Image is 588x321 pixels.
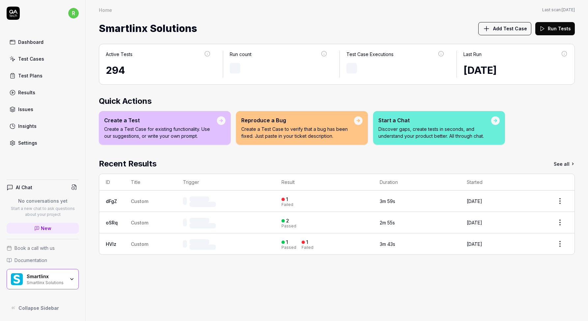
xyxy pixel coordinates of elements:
[230,51,251,58] div: Run count
[131,198,148,204] span: Custom
[18,106,33,113] div: Issues
[380,241,395,247] time: 3m 43s
[104,116,217,124] div: Create a Test
[493,25,527,32] span: Add Test Case
[378,116,491,124] div: Start a Chat
[7,269,79,289] button: Smartlinx LogoSmartlinxSmartlinx Solutions
[542,7,575,13] button: Last scan:[DATE]
[11,273,23,285] img: Smartlinx Logo
[41,225,51,232] span: New
[7,86,79,99] a: Results
[68,7,79,20] button: r
[18,305,59,311] span: Collapse Sidebar
[281,203,293,207] div: Failed
[7,136,79,149] a: Settings
[18,89,35,96] div: Results
[460,174,545,190] th: Started
[18,139,37,146] div: Settings
[467,241,482,247] time: [DATE]
[463,64,497,76] time: [DATE]
[478,22,531,35] button: Add Test Case
[27,274,65,279] div: Smartlinx
[346,51,394,58] div: Test Case Executions
[241,116,354,124] div: Reproduce a Bug
[554,158,575,170] a: See all
[124,174,176,190] th: Title
[7,120,79,132] a: Insights
[18,72,43,79] div: Test Plans
[131,220,148,225] span: Custom
[104,126,217,139] p: Create a Test Case for existing functionality. Use our suggestions, or write your own prompt.
[7,69,79,82] a: Test Plans
[542,7,575,13] span: Last scan:
[463,51,482,58] div: Last Run
[16,184,32,191] h4: AI Chat
[131,241,148,247] span: Custom
[241,126,354,139] p: Create a Test Case to verify that a bug has been fixed. Just paste in your ticket description.
[7,197,79,204] p: No conversations yet
[373,174,460,190] th: Duration
[7,245,79,251] a: Book a call with us
[106,63,211,78] div: 294
[106,198,117,204] a: dFgZ
[27,279,65,285] div: Smartlinx Solutions
[281,246,296,249] div: Passed
[18,39,44,45] div: Dashboard
[380,198,395,204] time: 3m 59s
[15,245,55,251] span: Book a call with us
[99,7,112,13] div: Home
[18,123,37,130] div: Insights
[7,223,79,234] a: New
[106,51,132,58] div: Active Tests
[176,174,275,190] th: Trigger
[275,174,373,190] th: Result
[535,22,575,35] button: Run Tests
[7,301,79,314] button: Collapse Sidebar
[7,257,79,264] a: Documentation
[467,198,482,204] time: [DATE]
[286,196,288,202] div: 1
[467,220,482,225] time: [DATE]
[286,218,289,224] div: 2
[7,206,79,218] p: Start a new chat to ask questions about your project
[7,36,79,48] a: Dashboard
[380,220,395,225] time: 2m 55s
[106,241,116,247] a: HVlz
[15,257,47,264] span: Documentation
[99,95,575,107] h2: Quick Actions
[99,174,124,190] th: ID
[99,158,157,170] h2: Recent Results
[306,239,308,245] div: 1
[68,8,79,18] span: r
[281,224,296,228] div: Passed
[562,7,575,12] time: [DATE]
[106,220,118,225] a: oSRq
[7,52,79,65] a: Test Cases
[286,239,288,245] div: 1
[302,246,313,249] div: Failed
[378,126,491,139] p: Discover gaps, create tests in seconds, and understand your product better. All through chat.
[7,103,79,116] a: Issues
[18,55,44,62] div: Test Cases
[99,20,197,37] span: Smartlinx Solutions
